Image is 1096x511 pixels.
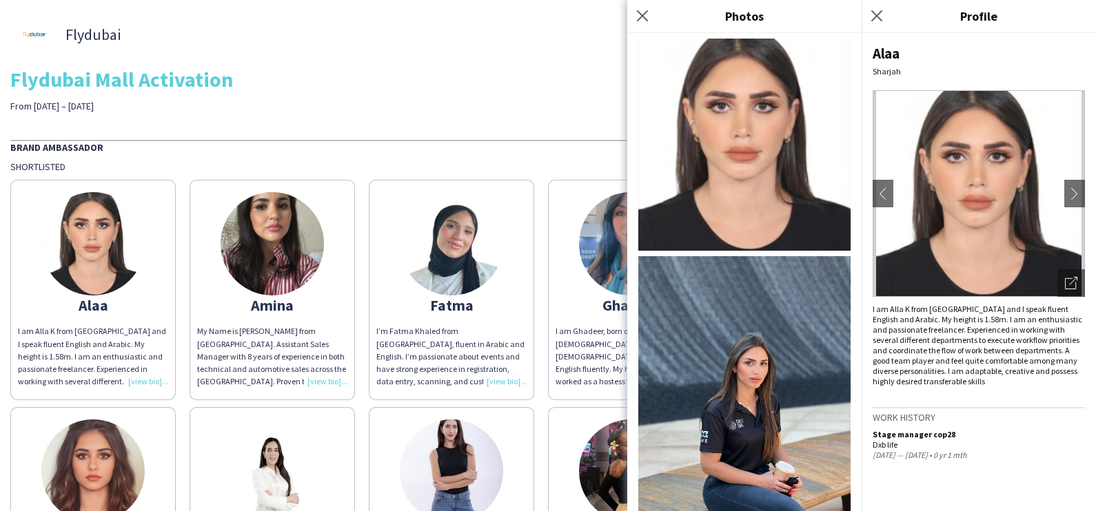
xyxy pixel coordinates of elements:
[221,192,324,295] img: thumb-686c3040bf273.jpeg
[638,39,851,251] img: Crew photo 0
[556,325,706,388] div: I am Ghadeer, born on [DEMOGRAPHIC_DATA]. I am [DEMOGRAPHIC_DATA] and speak Arabic & English flue...
[873,439,1085,450] div: Dxb life
[197,299,347,311] div: Amina
[627,7,862,25] h3: Photos
[873,429,1085,439] div: Stage manager cop28
[873,44,1085,63] div: Alaa
[10,140,1086,154] div: Brand Ambassador
[873,90,1085,297] img: Crew avatar or photo
[873,66,1085,76] div: Sharjah
[10,160,1086,173] div: Shortlisted
[197,325,347,388] div: My Name is [PERSON_NAME] from [GEOGRAPHIC_DATA]. Assistant Sales Manager with 8 years of experien...
[18,299,168,311] div: Alaa
[376,299,527,311] div: Fatma
[873,411,1085,424] h3: Work history
[10,10,59,59] img: thumb-fbcf22af-dae2-4303-b589-af3b0ecfb676.png
[579,192,682,295] img: thumb-67a42526a55a8.jpeg
[1057,269,1085,297] div: Open photos pop-in
[41,192,145,295] img: thumb-6555fd51ca719.jpeg
[18,325,168,388] div: I am Alla K from [GEOGRAPHIC_DATA] and I speak fluent English and Arabic. My height is 1.58m. I a...
[873,450,1085,460] div: [DATE] — [DATE] • 0 yr 1 mth
[873,304,1085,386] div: I am Alla K from [GEOGRAPHIC_DATA] and I speak fluent English and Arabic. My height is 1.58m. I a...
[862,7,1096,25] h3: Profile
[65,28,121,41] span: Flydubai
[556,299,706,311] div: Ghadeer
[10,69,1086,90] div: Flydubai Mall Activation
[400,192,503,295] img: thumb-68319ed9ac19e.jpeg
[376,325,527,388] div: I’m Fatma Khaled from [GEOGRAPHIC_DATA], fluent in Arabic and English. I’m passionate about event...
[10,100,387,112] div: From [DATE] – [DATE]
